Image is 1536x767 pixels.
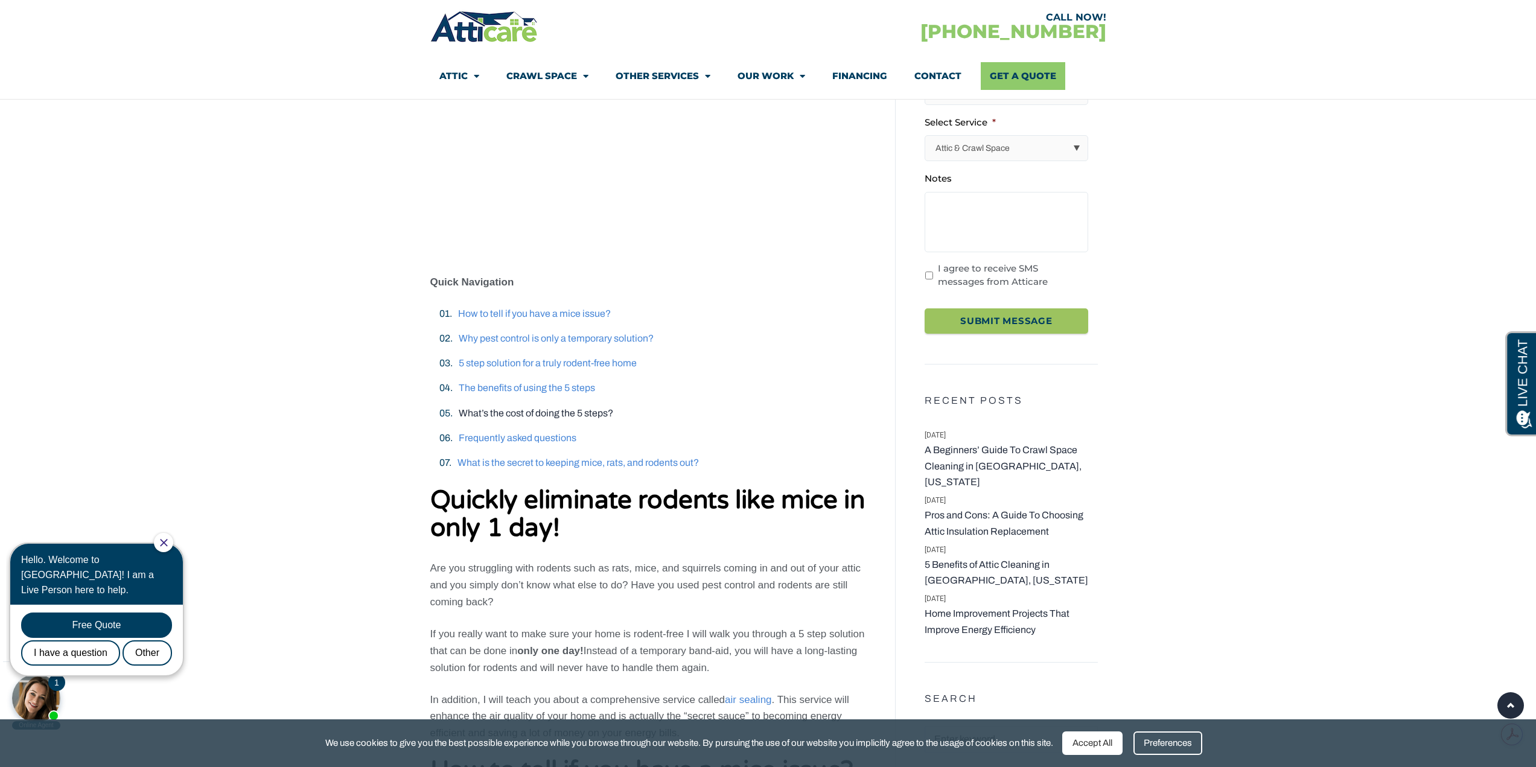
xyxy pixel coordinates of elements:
a: Crawl Space [506,62,588,90]
a: Pros and Cons: A Guide To Choosing Attic Insulation Replacement [925,508,1098,539]
span: [DATE] [925,428,1098,442]
input: Submit Message [925,308,1089,334]
a: 5 Benefits of Attic Cleaning in [GEOGRAPHIC_DATA], [US_STATE] [925,557,1098,589]
span: Opens a chat window [30,10,97,25]
a: Get A Quote [981,62,1065,90]
span: Are you struggling with rodents such as rats, mice, and squirrels coming in and out of your attic... [430,562,861,608]
a: Other Services [616,62,710,90]
div: Accept All [1062,731,1123,755]
span: [DATE] [925,543,1098,557]
a: Why pest control is only a temporary solution? [459,333,654,343]
div: Preferences [1133,731,1202,755]
h5: Search [925,684,1098,713]
div: CALL NOW! [768,13,1106,22]
iframe: Chat Invitation [6,532,199,731]
a: Contact [914,62,961,90]
span: If you really want to make sure your home is rodent-free I will walk you through a 5 step solutio... [430,628,865,657]
h5: Recent Posts [925,386,1098,415]
a: air sealing [725,694,772,705]
span: [DATE] [925,591,1098,606]
a: What is the secret to keeping mice, rats, and rodents out? [457,457,699,468]
span: . This service will enhance the air quality of your home and is actually the “secret sauce” to be... [430,694,849,739]
a: Home Improvement Projects That Improve Energy Efficiency [925,606,1098,638]
label: I agree to receive SMS messages from Atticare [938,262,1086,289]
b: only one day! [517,645,584,657]
iframe: YouTube video player [430,18,877,259]
a: Frequently asked questions [459,433,576,443]
a: How to tell if you have a mice issue? [458,308,611,319]
b: Quickly eliminate rodents like mice in only 1 day! [430,485,865,543]
a: 5 step solution for a truly rodent-free home [459,358,637,368]
a: The benefits of using the 5 steps [459,383,595,393]
a: What’s the cost of doing the 5 steps? [459,408,613,418]
nav: Menu [439,62,1097,90]
a: Our Work [738,62,805,90]
label: Notes [925,173,952,185]
span: [DATE] [925,493,1098,508]
b: Quick Navigation [430,276,514,288]
span: We use cookies to give you the best possible experience while you browse through our website. By ... [325,736,1053,751]
a: Attic [439,62,479,90]
span: Instead of a temporary band-aid, you will have a long-lasting solution for rodents and will never... [430,645,858,673]
a: Financing [832,62,887,90]
a: A Beginners’ Guide To Crawl Space Cleaning in [GEOGRAPHIC_DATA], [US_STATE] [925,442,1098,490]
label: Select Service [925,116,996,129]
span: In addition, I will teach you about a comprehensive service called [430,694,725,705]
